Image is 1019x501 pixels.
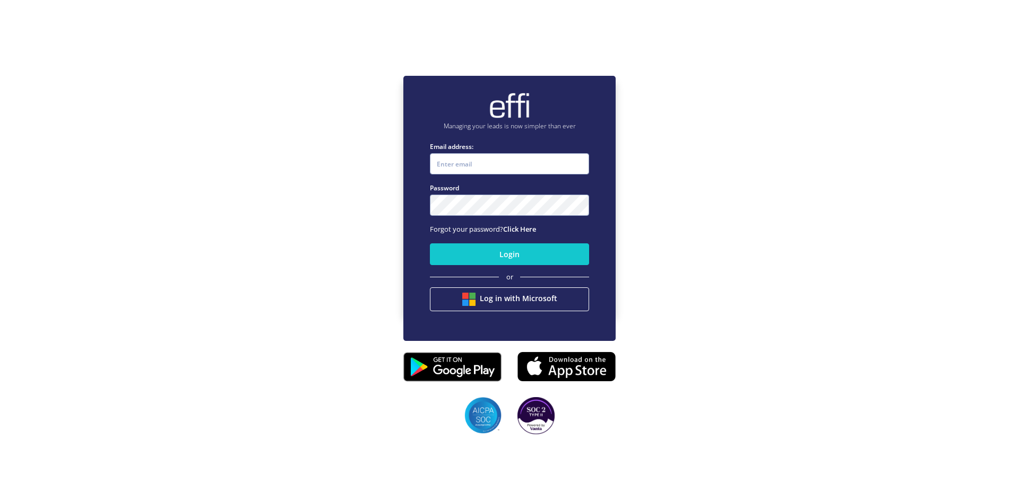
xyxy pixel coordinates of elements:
label: Email address: [430,142,589,152]
img: SOC2 badges [464,397,502,434]
a: Click Here [503,224,536,234]
img: btn google [462,293,476,306]
button: Log in with Microsoft [430,287,589,311]
span: or [506,272,513,283]
span: Forgot your password? [430,224,536,234]
input: Enter email [430,153,589,174]
label: Password [430,183,589,193]
img: playstore.0fabf2e.png [403,345,502,389]
button: Login [430,243,589,265]
img: appstore.8725fd3.png [517,348,616,384]
img: brand-logo.ec75409.png [488,92,531,119]
img: SOC2 badges [517,397,555,434]
p: Managing your leads is now simpler than ever [430,121,589,131]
